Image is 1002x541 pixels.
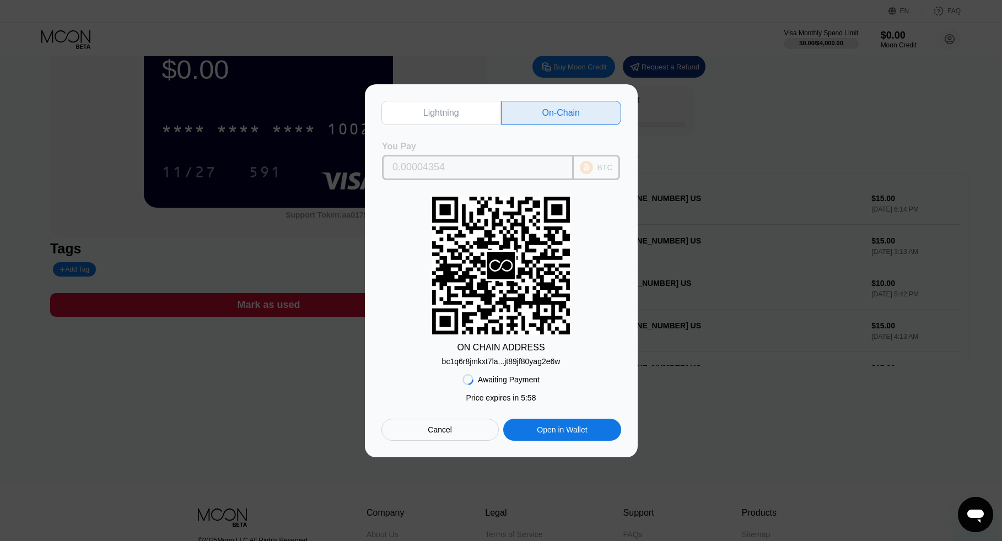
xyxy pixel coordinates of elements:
div: You Pay [382,142,574,152]
div: Lightning [423,107,459,118]
div: ON CHAIN ADDRESS [457,343,545,353]
div: Cancel [381,419,499,441]
div: Cancel [428,425,452,435]
div: Open in Wallet [503,419,621,441]
div: BTC [597,163,613,172]
div: Lightning [381,101,502,125]
div: On-Chain [542,107,580,118]
div: On-Chain [501,101,621,125]
div: Open in Wallet [537,425,587,435]
div: Price expires in [466,393,536,402]
div: Awaiting Payment [478,375,540,384]
div: You PayBTC [381,142,621,180]
iframe: Кнопка запуска окна обмена сообщениями [958,497,993,532]
div: bc1q6r8jmkxt7la...jt89jf80yag2e6w [442,353,561,366]
span: 5 : 58 [521,393,536,402]
div: bc1q6r8jmkxt7la...jt89jf80yag2e6w [442,357,561,366]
